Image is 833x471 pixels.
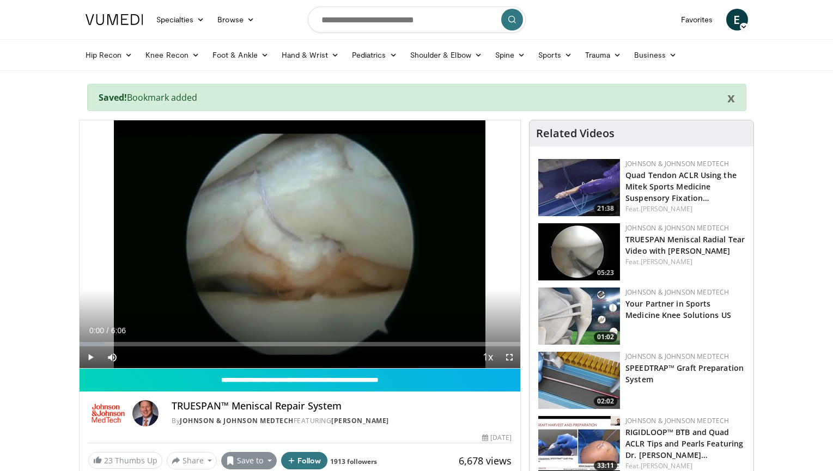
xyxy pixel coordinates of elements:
a: Knee Recon [139,44,206,66]
a: 01:02 [538,288,620,345]
a: 21:38 [538,159,620,216]
a: Pediatrics [345,44,404,66]
span: 6:06 [111,326,126,335]
a: [PERSON_NAME] [331,416,389,425]
span: 21:38 [594,204,617,213]
button: Play [80,346,101,368]
strong: Saved! [99,91,127,103]
div: Feat. [625,257,745,267]
a: SPEEDTRAP™ Graft Preparation System [625,363,744,384]
a: Browse [211,9,261,30]
a: TRUESPAN Meniscal Radial Tear Video with [PERSON_NAME] [625,234,745,256]
img: a9cbc79c-1ae4-425c-82e8-d1f73baa128b.150x105_q85_crop-smart_upscale.jpg [538,223,620,280]
a: Johnson & Johnson MedTech [625,159,729,168]
input: Search topics, interventions [308,7,526,33]
a: 1913 followers [330,457,377,466]
a: Foot & Ankle [206,44,275,66]
div: Progress Bar [80,342,521,346]
img: b78fd9da-dc16-4fd1-a89d-538d899827f1.150x105_q85_crop-smart_upscale.jpg [538,159,620,216]
video-js: Video Player [80,120,521,369]
img: 0543fda4-7acd-4b5c-b055-3730b7e439d4.150x105_q85_crop-smart_upscale.jpg [538,288,620,345]
button: Follow [281,452,328,469]
span: / [107,326,109,335]
img: VuMedi Logo [86,14,143,25]
h4: TRUESPAN™ Meniscal Repair System [172,400,512,412]
span: 33:11 [594,461,617,470]
a: Johnson & Johnson MedTech [180,416,294,425]
h4: Related Videos [536,127,615,140]
a: Hip Recon [79,44,139,66]
a: E [726,9,748,30]
button: Save to [221,452,277,469]
a: [PERSON_NAME] [641,204,692,213]
a: Shoulder & Elbow [404,44,489,66]
span: 01:02 [594,332,617,342]
button: Fullscreen [498,346,520,368]
a: Business [628,44,683,66]
a: 02:02 [538,352,620,409]
a: Sports [532,44,579,66]
button: Share [167,452,217,469]
img: Avatar [132,400,159,426]
a: Spine [489,44,532,66]
a: Johnson & Johnson MedTech [625,352,729,361]
a: Quad Tendon ACLR Using the Mitek Sports Medicine Suspensory Fixation… [625,170,737,203]
a: Hand & Wrist [275,44,345,66]
a: Johnson & Johnson MedTech [625,416,729,425]
a: 05:23 [538,223,620,280]
a: Favorites [674,9,720,30]
div: By FEATURING [172,416,512,426]
span: 0:00 [89,326,104,335]
div: [DATE] [482,433,512,443]
span: 02:02 [594,396,617,406]
a: Johnson & Johnson MedTech [625,288,729,297]
a: Trauma [579,44,628,66]
a: Specialties [150,9,211,30]
div: Feat. [625,204,745,214]
a: [PERSON_NAME] [641,461,692,470]
a: Your Partner in Sports Medicine Knee Solutions US [625,298,731,320]
span: 23 [104,455,113,466]
button: x [727,91,735,104]
a: [PERSON_NAME] [641,257,692,266]
img: Johnson & Johnson MedTech [88,400,129,426]
button: Playback Rate [477,346,498,368]
a: RIGIDLOOP™ BTB and Quad ACLR Tips and Pearls Featuring Dr. [PERSON_NAME]… [625,427,743,460]
button: Mute [101,346,123,368]
span: 05:23 [594,268,617,278]
img: a46a2fe1-2704-4a9e-acc3-1c278068f6c4.150x105_q85_crop-smart_upscale.jpg [538,352,620,409]
div: Feat. [625,461,745,471]
a: 23 Thumbs Up [88,452,162,469]
span: 6,678 views [459,454,512,467]
a: Johnson & Johnson MedTech [625,223,729,233]
div: Bookmark added [87,84,746,111]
